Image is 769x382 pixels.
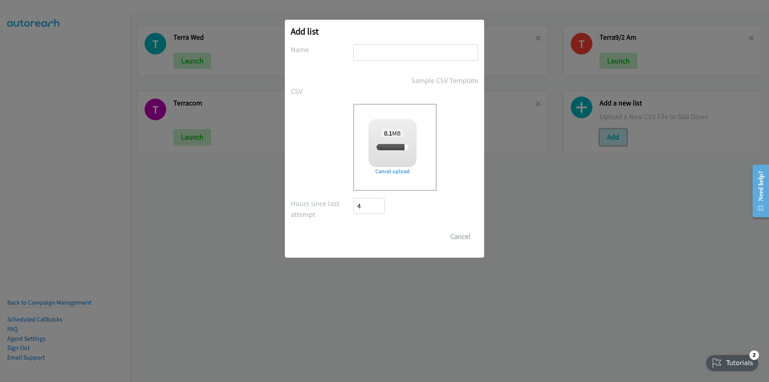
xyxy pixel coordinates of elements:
[368,167,417,176] a: Cancel upload
[291,86,353,97] label: CSV
[746,159,769,223] iframe: Resource Center
[443,228,478,245] button: Cancel
[291,44,353,55] label: Name
[411,75,478,86] a: Sample CSV Template
[701,347,763,376] iframe: Checklist
[291,198,353,220] label: Hours since last attempt
[384,129,392,137] strong: 0.1
[379,144,406,151] span: split_2.csv
[291,26,478,37] h2: Add list
[382,129,403,137] span: MB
